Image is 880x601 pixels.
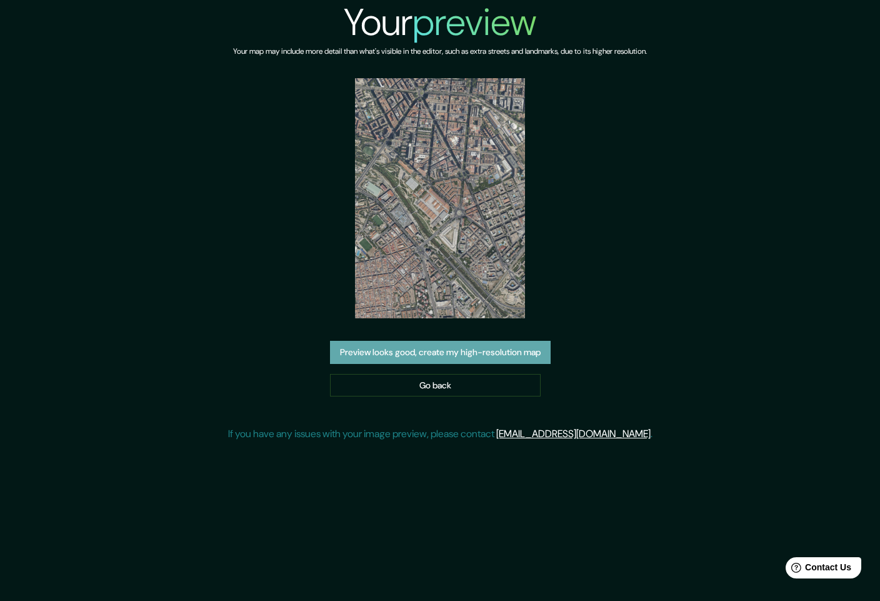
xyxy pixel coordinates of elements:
h6: Your map may include more detail than what's visible in the editor, such as extra streets and lan... [233,45,647,58]
iframe: Help widget launcher [769,552,866,587]
img: created-map-preview [355,78,525,318]
a: [EMAIL_ADDRESS][DOMAIN_NAME] [496,427,651,440]
button: Preview looks good, create my high-resolution map [330,341,551,364]
p: If you have any issues with your image preview, please contact . [228,427,652,442]
a: Go back [330,374,541,397]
